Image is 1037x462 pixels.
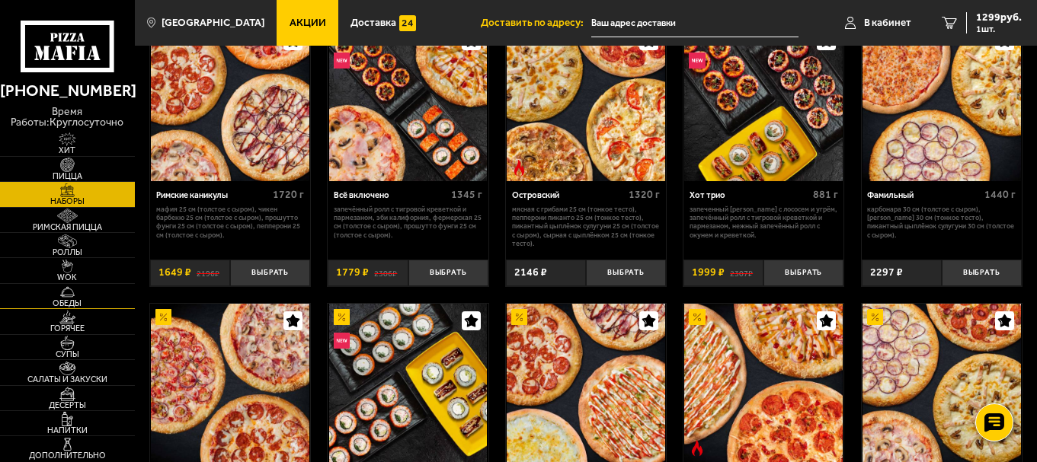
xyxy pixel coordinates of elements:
[150,24,310,182] a: АкционныйРимские каникулы
[507,304,665,462] img: Сытный квартет
[511,160,527,176] img: Острое блюдо
[162,18,264,28] span: [GEOGRAPHIC_DATA]
[506,24,666,182] a: АкционныйОстрое блюдоОстровский
[591,9,799,37] input: Ваш адрес доставки
[451,188,482,201] span: 1345 г
[506,304,666,462] a: АкционныйСытный квартет
[684,304,843,462] img: Бинго
[334,333,350,349] img: Новинка
[683,24,843,182] a: АкционныйНовинкаХот трио
[976,12,1022,23] span: 1299 руб.
[870,267,903,278] span: 2297 ₽
[976,24,1022,33] span: 1 шт.
[689,309,705,325] img: Акционный
[334,53,350,69] img: Новинка
[867,309,883,325] img: Акционный
[867,190,981,201] div: Фамильный
[150,304,310,462] a: АкционныйДеловые люди
[867,205,1016,239] p: Карбонара 30 см (толстое с сыром), [PERSON_NAME] 30 см (тонкое тесто), Пикантный цыплёнок сулугун...
[862,24,1022,182] a: АкционныйФамильный
[334,205,482,239] p: Запечённый ролл с тигровой креветкой и пармезаном, Эби Калифорния, Фермерская 25 см (толстое с сы...
[399,15,415,31] img: 15daf4d41897b9f0e9f617042186c801.svg
[334,190,447,201] div: Всё включено
[230,260,310,286] button: Выбрать
[334,309,350,325] img: Акционный
[155,309,171,325] img: Акционный
[629,188,660,201] span: 1320 г
[329,24,488,182] img: Всё включено
[730,267,753,278] s: 2307 ₽
[481,18,591,28] span: Доставить по адресу:
[692,267,725,278] span: 1999 ₽
[197,267,219,278] s: 2196 ₽
[290,18,326,28] span: Акции
[328,24,488,182] a: АкционныйНовинкаВсё включено
[684,24,843,182] img: Хот трио
[507,24,665,182] img: Островский
[151,24,309,182] img: Римские каникулы
[156,190,270,201] div: Римские каникулы
[336,267,369,278] span: 1779 ₽
[586,260,666,286] button: Выбрать
[511,309,527,325] img: Акционный
[328,304,488,462] a: АкционныйНовинкаСовершенная классика
[374,267,397,278] s: 2306 ₽
[683,304,843,462] a: АкционныйОстрое блюдоБинго
[350,18,396,28] span: Доставка
[512,190,626,201] div: Островский
[863,24,1021,182] img: Фамильный
[942,260,1022,286] button: Выбрать
[984,188,1016,201] span: 1440 г
[689,53,705,69] img: Новинка
[862,304,1022,462] a: АкционныйБольшая перемена
[158,267,191,278] span: 1649 ₽
[690,205,838,239] p: Запеченный [PERSON_NAME] с лососем и угрём, Запечённый ролл с тигровой креветкой и пармезаном, Не...
[813,188,838,201] span: 881 г
[863,304,1021,462] img: Большая перемена
[763,260,843,286] button: Выбрать
[690,190,809,201] div: Хот трио
[408,260,488,286] button: Выбрать
[273,188,304,201] span: 1720 г
[151,304,309,462] img: Деловые люди
[864,18,911,28] span: В кабинет
[512,205,661,248] p: Мясная с грибами 25 см (тонкое тесто), Пепперони Пиканто 25 см (тонкое тесто), Пикантный цыплёнок...
[514,267,547,278] span: 2146 ₽
[156,205,305,239] p: Мафия 25 см (толстое с сыром), Чикен Барбекю 25 см (толстое с сыром), Прошутто Фунги 25 см (толст...
[689,440,705,456] img: Острое блюдо
[329,304,488,462] img: Совершенная классика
